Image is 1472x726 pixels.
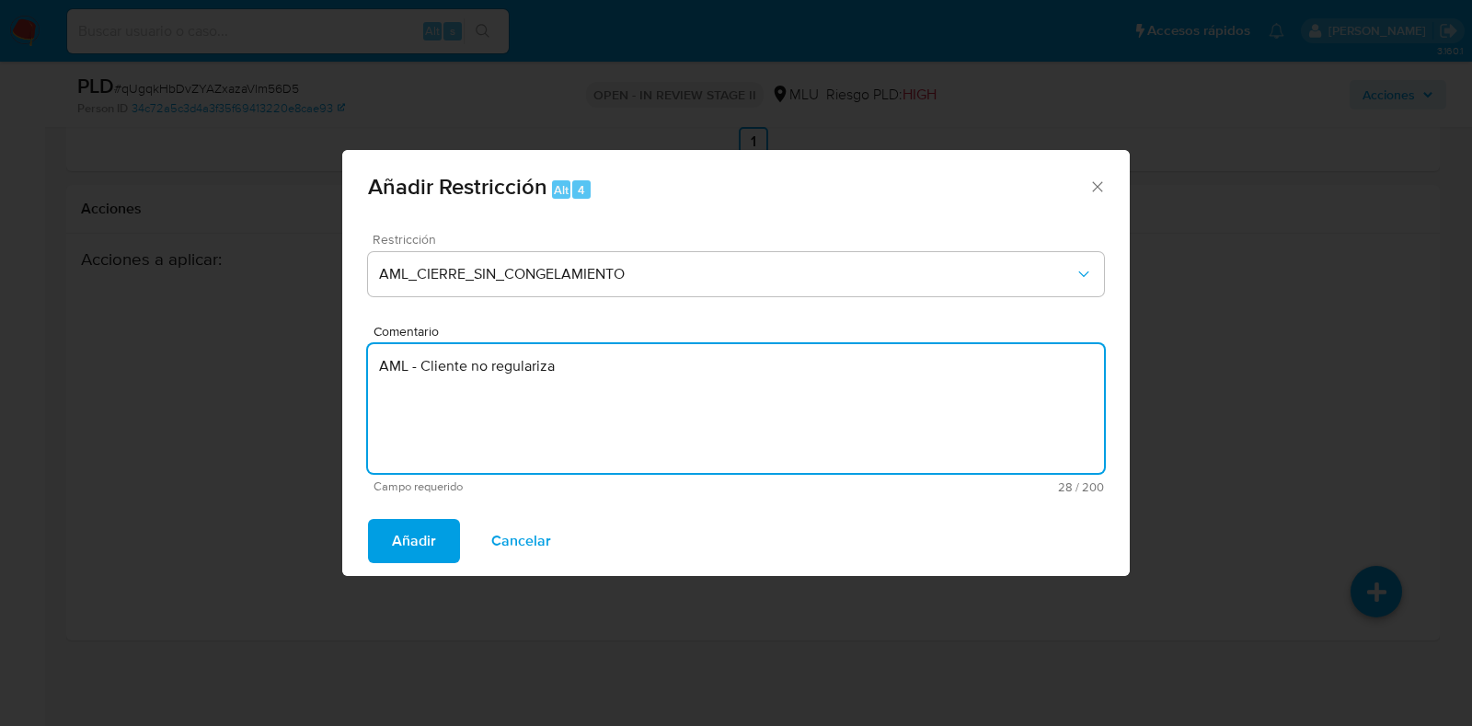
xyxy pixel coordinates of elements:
span: Restricción [373,233,1109,246]
span: Añadir Restricción [368,170,547,202]
span: Campo requerido [374,480,739,493]
span: Añadir [392,521,436,561]
button: Cancelar [467,519,575,563]
span: 4 [578,181,585,199]
span: AML_CIERRE_SIN_CONGELAMIENTO [379,265,1075,283]
span: Máximo 200 caracteres [739,481,1104,493]
button: Añadir [368,519,460,563]
button: Cerrar ventana [1088,178,1105,194]
textarea: AML - Cliente no regulariza [368,344,1104,473]
button: Restriction [368,252,1104,296]
span: Alt [554,181,569,199]
span: Comentario [374,325,1110,339]
span: Cancelar [491,521,551,561]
